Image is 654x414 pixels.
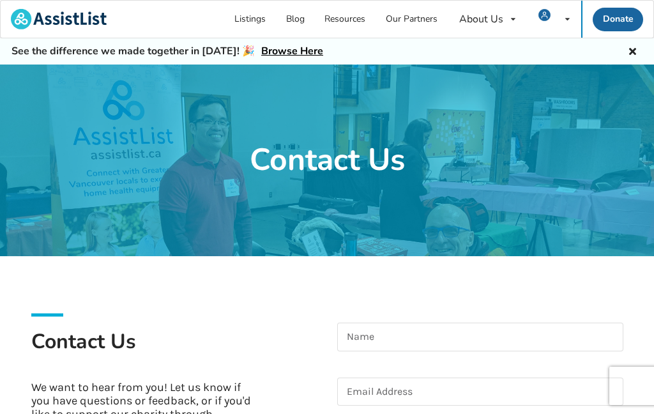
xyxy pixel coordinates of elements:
[315,1,376,38] a: Resources
[250,141,405,180] h1: Contact Us
[261,44,323,58] a: Browse Here
[376,1,448,38] a: Our Partners
[337,323,623,351] input: Name
[337,378,623,406] input: Email Address
[538,9,551,21] img: user icon
[225,1,277,38] a: Listings
[31,328,317,371] h1: Contact Us
[276,1,315,38] a: Blog
[593,8,644,31] a: Donate
[11,45,323,58] h5: See the difference we made together in [DATE]! 🎉
[11,9,107,29] img: assistlist-logo
[459,14,503,24] div: About Us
